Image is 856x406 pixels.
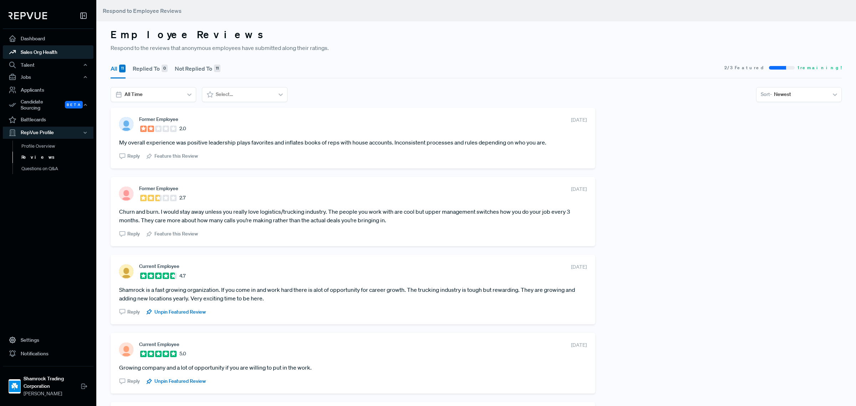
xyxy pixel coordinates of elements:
h3: Employee Reviews [111,29,842,41]
span: [DATE] [571,116,587,124]
a: Settings [3,333,93,347]
button: Replied To 0 [133,59,168,78]
a: Reviews [12,152,103,163]
article: My overall experience was positive leadership plays favorites and inflates books of reps with hou... [119,138,587,147]
a: Dashboard [3,32,93,45]
button: Talent [3,59,93,71]
span: Feature this Review [154,230,198,238]
span: 4.7 [179,272,185,280]
span: Former Employee [139,186,178,191]
span: Unpin Featured Review [154,377,206,385]
a: Applicants [3,83,93,97]
div: 11 [119,65,126,72]
article: Growing company and a lot of opportunity if you are willing to put in the work. [119,363,587,372]
div: 11 [214,65,220,72]
a: Notifications [3,347,93,360]
a: Profile Overview [12,141,103,152]
div: 0 [162,65,168,72]
img: RepVue [9,12,47,19]
p: Respond to the reviews that anonymous employees have submitted along their ratings. [111,44,842,52]
span: [DATE] [571,186,587,193]
span: 2.0 [179,125,186,132]
img: Shamrock Trading Corporation [9,381,20,392]
span: 5.0 [179,350,186,357]
span: Reply [127,377,140,385]
button: Jobs [3,71,93,83]
article: Churn and burn. I would stay away unless you really love logistics/trucking industry. The people ... [119,207,587,224]
span: Respond to Employee Reviews [103,7,182,14]
span: Current Employee [139,341,179,347]
span: 1 remaining! [798,65,842,71]
span: Reply [127,308,140,316]
span: Feature this Review [154,152,198,160]
a: Sales Org Health [3,45,93,59]
span: Current Employee [139,263,179,269]
span: Unpin Featured Review [154,308,206,316]
strong: Shamrock Trading Corporation [24,375,81,390]
a: Battlecards [3,113,93,127]
span: 2.7 [179,194,185,202]
span: Reply [127,230,140,238]
span: Reply [127,152,140,160]
button: All 11 [111,59,126,78]
button: RepVue Profile [3,127,93,139]
span: [PERSON_NAME] [24,390,81,397]
span: Beta [65,101,83,108]
article: Shamrock is a fast growing organization. If you come in and work hard there is alot of opportunit... [119,285,587,303]
span: Sort - [761,91,772,98]
span: [DATE] [571,263,587,271]
button: Not Replied To 11 [175,59,220,78]
span: 2 / 3 Featured [724,65,766,71]
a: Questions on Q&A [12,163,103,174]
a: Shamrock Trading CorporationShamrock Trading Corporation[PERSON_NAME] [3,366,93,400]
span: [DATE] [571,341,587,349]
span: Former Employee [139,116,178,122]
button: Candidate Sourcing Beta [3,97,93,113]
div: Candidate Sourcing [3,97,93,113]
